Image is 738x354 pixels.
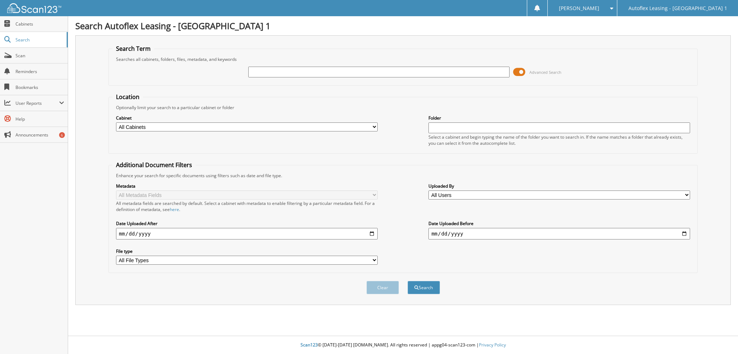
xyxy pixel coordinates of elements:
a: Privacy Policy [479,342,506,348]
span: Reminders [15,68,64,75]
legend: Location [112,93,143,101]
label: Date Uploaded After [116,220,378,227]
span: Scan [15,53,64,59]
label: Folder [428,115,690,121]
div: Select a cabinet and begin typing the name of the folder you want to search in. If the name match... [428,134,690,146]
div: 6 [59,132,65,138]
input: start [116,228,378,239]
label: Cabinet [116,115,378,121]
div: Searches all cabinets, folders, files, metadata, and keywords [112,56,694,62]
legend: Search Term [112,45,154,53]
span: Help [15,116,64,122]
label: Uploaded By [428,183,690,189]
button: Clear [366,281,399,294]
span: User Reports [15,100,59,106]
a: here [170,206,179,212]
span: [PERSON_NAME] [559,6,599,10]
div: © [DATE]-[DATE] [DOMAIN_NAME]. All rights reserved | appg04-scan123-com | [68,336,738,354]
input: end [428,228,690,239]
span: Announcements [15,132,64,138]
img: scan123-logo-white.svg [7,3,61,13]
div: All metadata fields are searched by default. Select a cabinet with metadata to enable filtering b... [116,200,378,212]
button: Search [408,281,440,294]
legend: Additional Document Filters [112,161,196,169]
label: File type [116,248,378,254]
div: Optionally limit your search to a particular cabinet or folder [112,104,694,111]
span: Autoflex Leasing - [GEOGRAPHIC_DATA] 1 [628,6,727,10]
div: Enhance your search for specific documents using filters such as date and file type. [112,172,694,179]
label: Metadata [116,183,378,189]
label: Date Uploaded Before [428,220,690,227]
span: Search [15,37,63,43]
h1: Search Autoflex Leasing - [GEOGRAPHIC_DATA] 1 [75,20,731,32]
span: Bookmarks [15,84,64,90]
span: Cabinets [15,21,64,27]
span: Scan123 [301,342,318,348]
span: Advanced Search [529,70,561,75]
